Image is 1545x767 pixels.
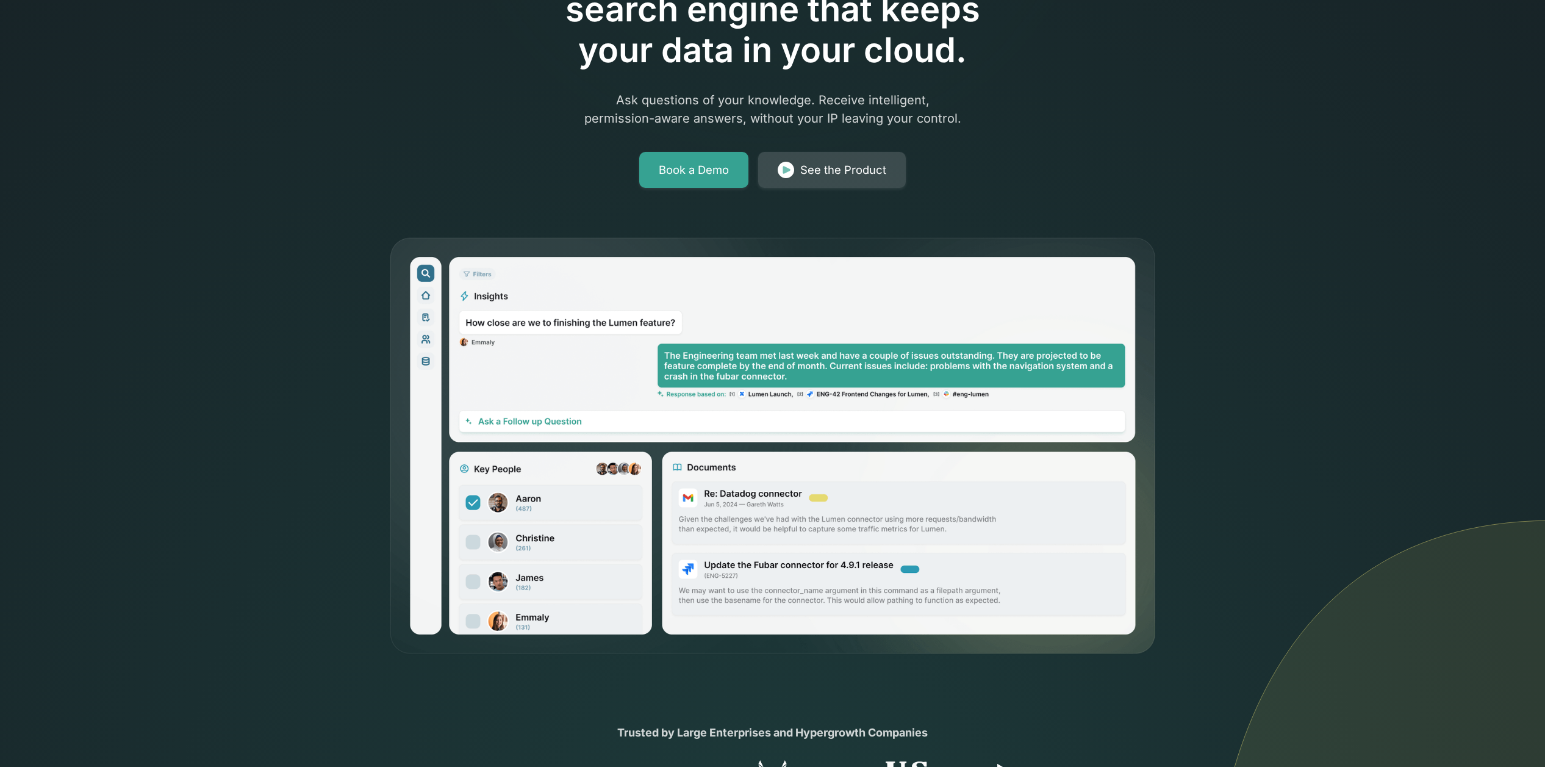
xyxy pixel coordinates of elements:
iframe: Chat Widget [1484,708,1545,767]
img: hero-image [389,237,1156,656]
div: Trusted by Large Enterprises and Hypergrowth Companies [539,724,1007,741]
p: Ask questions of your knowledge. Receive intelligent, permission-aware answers, without your IP l... [539,91,1007,128]
div: See the Product [800,162,886,179]
a: Book a Demo [639,152,748,189]
a: See the Product [758,152,906,189]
